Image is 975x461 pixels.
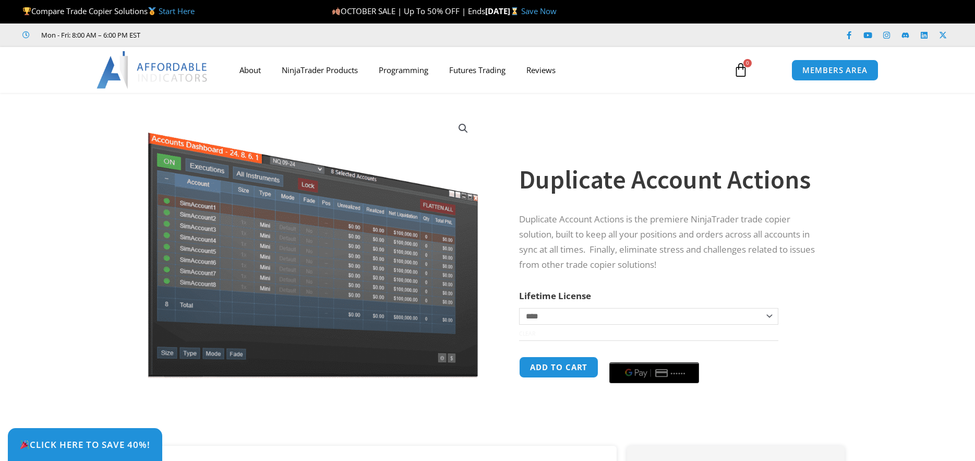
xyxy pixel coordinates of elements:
text: •••••• [671,370,687,377]
a: Save Now [521,6,557,16]
a: Start Here [159,6,195,16]
img: 🥇 [148,7,156,15]
img: Screenshot 2024-08-26 15414455555 [145,111,480,378]
a: NinjaTrader Products [271,58,368,82]
iframe: Customer reviews powered by Trustpilot [155,30,311,40]
a: About [229,58,271,82]
img: LogoAI | Affordable Indicators – NinjaTrader [97,51,209,89]
label: Lifetime License [519,290,591,302]
img: ⌛ [511,7,519,15]
span: Compare Trade Copier Solutions [22,6,195,16]
a: MEMBERS AREA [791,60,878,81]
a: Futures Trading [439,58,516,82]
a: Programming [368,58,439,82]
span: OCTOBER SALE | Up To 50% OFF | Ends [331,6,485,16]
span: Click Here to save 40%! [20,440,150,449]
a: Clear options [519,330,535,337]
span: MEMBERS AREA [802,66,868,74]
a: 0 [718,55,764,85]
iframe: Secure payment input frame [607,355,701,356]
img: 🍂 [332,7,340,15]
p: Duplicate Account Actions is the premiere NinjaTrader trade copier solution, built to keep all yo... [519,212,824,273]
a: View full-screen image gallery [454,119,473,138]
a: 🎉Click Here to save 40%! [8,428,162,461]
img: 🏆 [23,7,31,15]
button: Add to cart [519,357,598,378]
strong: [DATE] [485,6,521,16]
button: Buy with GPay [609,362,699,383]
span: 0 [743,59,752,67]
a: Reviews [516,58,566,82]
img: 🎉 [20,440,29,449]
h1: Duplicate Account Actions [519,161,824,198]
span: Mon - Fri: 8:00 AM – 6:00 PM EST [39,29,140,41]
nav: Menu [229,58,721,82]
